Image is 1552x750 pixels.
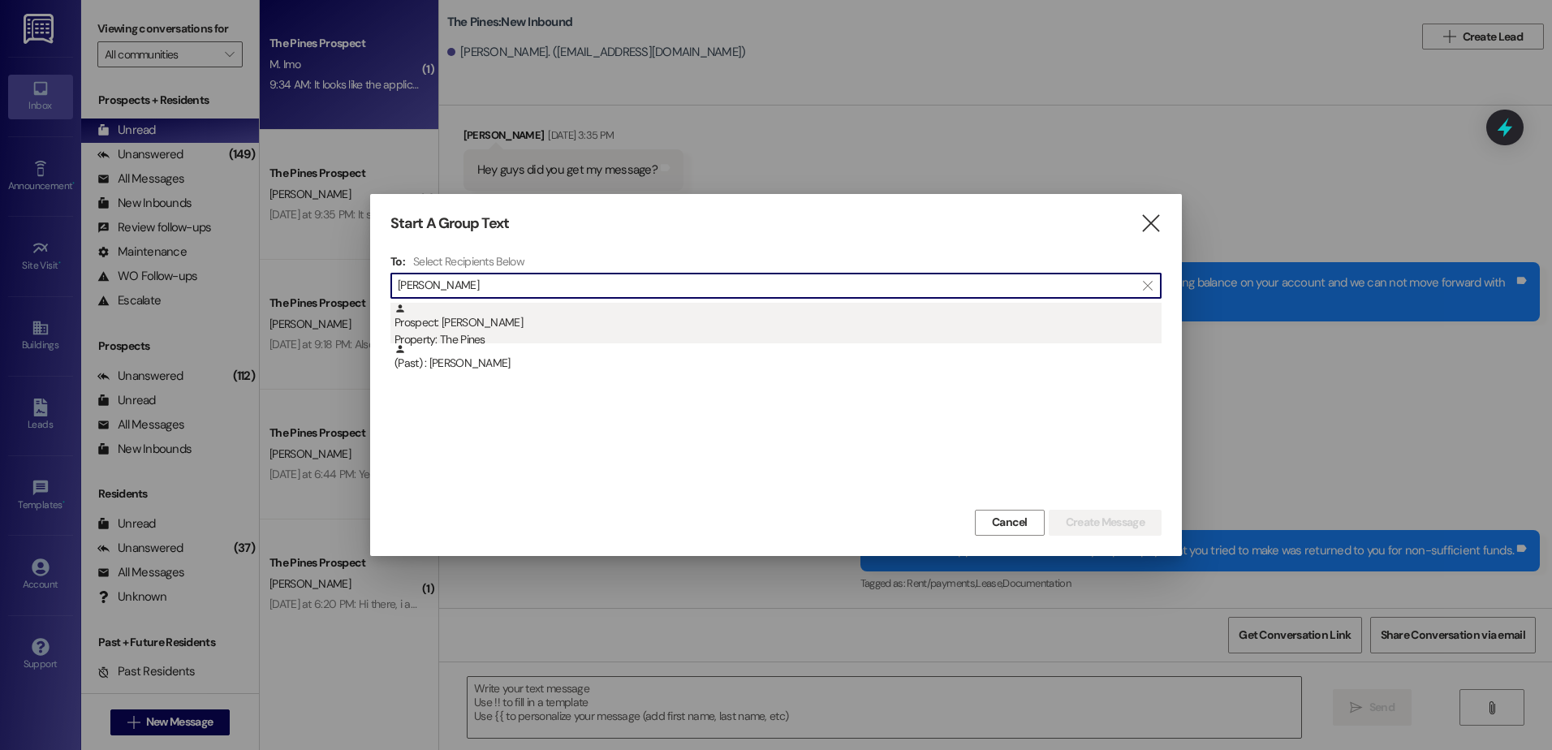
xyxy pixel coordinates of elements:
button: Clear text [1135,274,1161,298]
span: Create Message [1066,514,1145,531]
div: (Past) : [PERSON_NAME] [394,343,1162,372]
div: Property: The Pines [394,331,1162,348]
div: Prospect: [PERSON_NAME] [394,303,1162,349]
i:  [1140,215,1162,232]
span: Cancel [992,514,1028,531]
h3: Start A Group Text [390,214,509,233]
button: Create Message [1049,510,1162,536]
div: Prospect: [PERSON_NAME]Property: The Pines [390,303,1162,343]
i:  [1143,279,1152,292]
button: Cancel [975,510,1045,536]
h4: Select Recipients Below [413,254,524,269]
input: Search for any contact or apartment [398,274,1135,297]
div: (Past) : [PERSON_NAME] [390,343,1162,384]
h3: To: [390,254,405,269]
